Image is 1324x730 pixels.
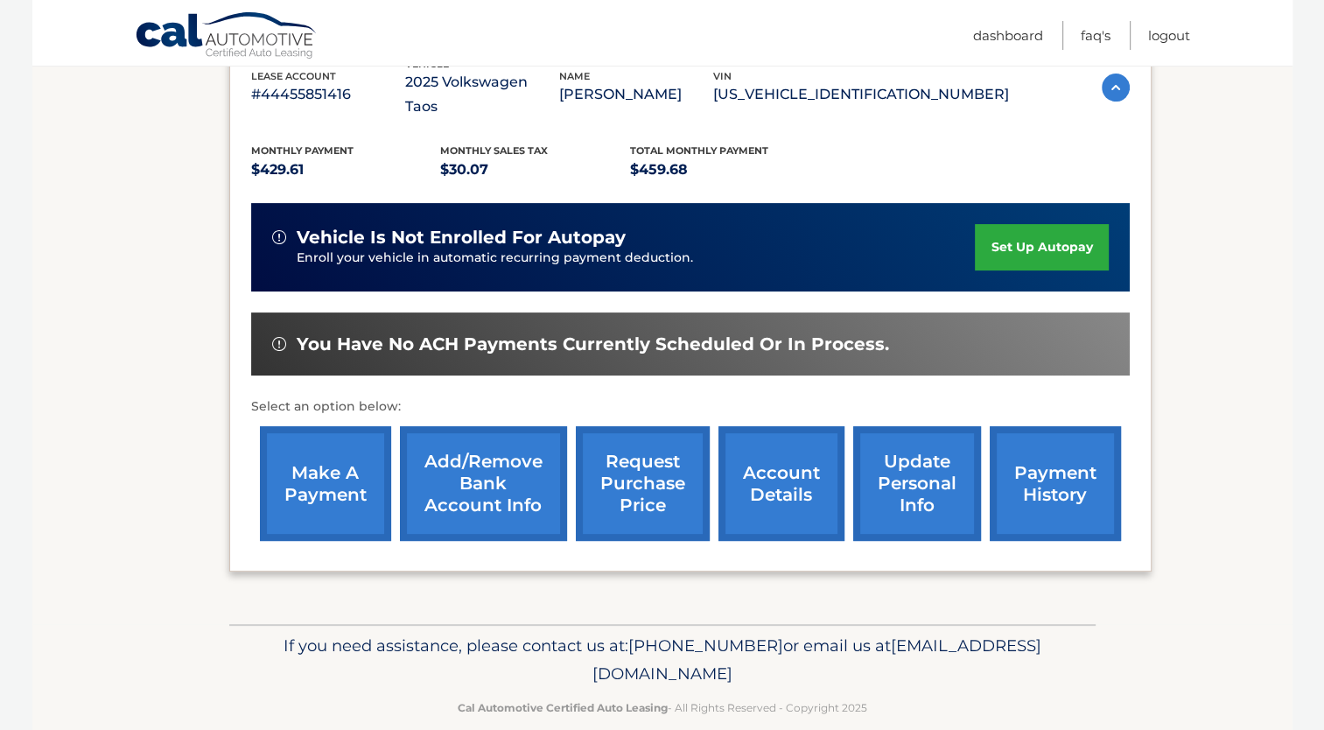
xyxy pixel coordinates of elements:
p: #44455851416 [251,82,405,107]
p: $429.61 [251,158,441,182]
span: You have no ACH payments currently scheduled or in process. [297,333,889,355]
span: Total Monthly Payment [630,144,768,157]
p: $459.68 [630,158,820,182]
span: name [559,70,590,82]
p: If you need assistance, please contact us at: or email us at [241,632,1084,688]
p: - All Rights Reserved - Copyright 2025 [241,698,1084,717]
img: alert-white.svg [272,337,286,351]
img: accordion-active.svg [1102,74,1130,102]
a: Dashboard [973,21,1043,50]
a: account details [718,426,844,541]
p: Select an option below: [251,397,1130,418]
p: Enroll your vehicle in automatic recurring payment deduction. [297,249,976,268]
p: [US_VEHICLE_IDENTIFICATION_NUMBER] [713,82,1009,107]
span: [PHONE_NUMBER] [628,635,783,656]
p: [PERSON_NAME] [559,82,713,107]
span: vehicle is not enrolled for autopay [297,227,626,249]
span: [EMAIL_ADDRESS][DOMAIN_NAME] [592,635,1041,684]
a: request purchase price [576,426,710,541]
span: Monthly sales Tax [440,144,548,157]
img: alert-white.svg [272,230,286,244]
a: Logout [1148,21,1190,50]
a: update personal info [853,426,981,541]
span: vin [713,70,732,82]
span: Monthly Payment [251,144,354,157]
a: payment history [990,426,1121,541]
strong: Cal Automotive Certified Auto Leasing [458,701,668,714]
a: set up autopay [975,224,1108,270]
p: 2025 Volkswagen Taos [405,70,559,119]
a: make a payment [260,426,391,541]
a: Cal Automotive [135,11,319,62]
a: FAQ's [1081,21,1110,50]
a: Add/Remove bank account info [400,426,567,541]
span: lease account [251,70,336,82]
p: $30.07 [440,158,630,182]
